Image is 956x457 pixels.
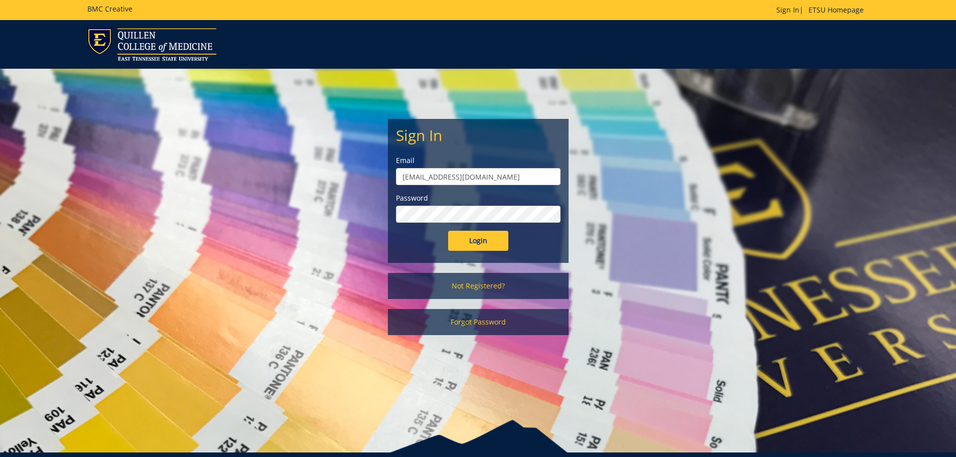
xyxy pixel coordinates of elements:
a: Sign In [776,5,799,15]
h5: BMC Creative [87,5,132,13]
a: Not Registered? [388,273,569,299]
label: Email [396,156,561,166]
p: | [776,5,869,15]
img: ETSU logo [87,28,216,61]
a: ETSU Homepage [803,5,869,15]
a: Forgot Password [388,309,569,335]
label: Password [396,193,561,203]
h2: Sign In [396,127,561,143]
input: Login [448,231,508,251]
